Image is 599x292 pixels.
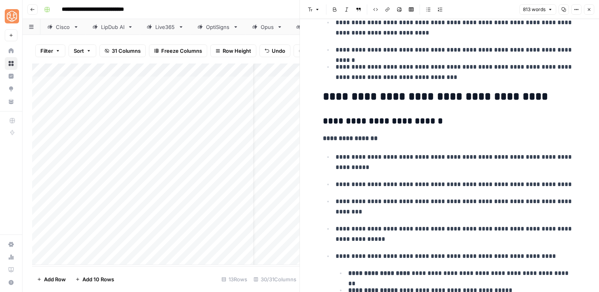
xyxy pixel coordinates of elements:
[112,47,141,55] span: 31 Columns
[5,251,17,263] a: Usage
[218,273,250,286] div: 13 Rows
[56,23,70,31] div: Cisco
[149,44,207,57] button: Freeze Columns
[44,275,66,283] span: Add Row
[250,273,299,286] div: 30/31 Columns
[86,19,140,35] a: LipDub AI
[74,47,84,55] span: Sort
[261,23,274,31] div: Opus
[5,44,17,57] a: Home
[5,263,17,276] a: Learning Hub
[40,19,86,35] a: Cisco
[210,44,256,57] button: Row Height
[40,47,53,55] span: Filter
[155,23,175,31] div: Live365
[5,83,17,95] a: Opportunities
[101,23,124,31] div: LipDub AI
[245,19,289,35] a: Opus
[223,47,251,55] span: Row Height
[191,19,245,35] a: OptiSigns
[32,273,71,286] button: Add Row
[289,19,355,35] a: PayStubsNow
[5,238,17,251] a: Settings
[5,57,17,70] a: Browse
[523,6,546,13] span: 813 words
[161,47,202,55] span: Freeze Columns
[35,44,65,57] button: Filter
[140,19,191,35] a: Live365
[259,44,290,57] button: Undo
[71,273,119,286] button: Add 10 Rows
[99,44,146,57] button: 31 Columns
[272,47,285,55] span: Undo
[5,9,19,23] img: SimpleTiger Logo
[206,23,230,31] div: OptiSigns
[5,276,17,289] button: Help + Support
[519,4,556,15] button: 813 words
[5,6,17,26] button: Workspace: SimpleTiger
[5,95,17,108] a: Your Data
[5,70,17,83] a: Insights
[82,275,114,283] span: Add 10 Rows
[69,44,96,57] button: Sort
